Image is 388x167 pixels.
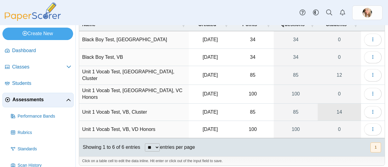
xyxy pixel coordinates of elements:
td: Black Boy Test, VB [79,49,189,66]
time: Sep 11, 2025 at 8:57 AM [202,55,218,60]
td: 34 [232,31,274,48]
td: 100 [232,121,274,138]
a: Dashboard [2,44,74,58]
td: Unit 1 Vocab Test, [GEOGRAPHIC_DATA], VC Honors [79,85,189,104]
a: 0 [318,85,361,103]
a: 0 [318,31,361,48]
span: Students [326,22,346,27]
span: Standards [18,146,71,152]
a: Create New [2,28,73,40]
td: Black Boy Test, [GEOGRAPHIC_DATA] [79,31,189,48]
button: 1 [370,142,381,152]
td: Unit 1 Vocab Test, [GEOGRAPHIC_DATA], Cluster [79,66,189,85]
a: 85 [274,104,318,121]
span: Dashboard [12,47,71,54]
span: Points [242,22,257,27]
a: 34 [274,31,318,48]
a: 0 [318,121,361,138]
span: Name [82,22,95,27]
a: Alerts [336,6,349,19]
a: 0 [318,49,361,66]
div: Showing 1 to 6 of 6 entries [79,138,140,156]
time: Sep 9, 2025 at 12:29 PM [202,127,218,132]
a: ps.HV3yfmwQcamTYksb [352,5,383,20]
time: Sep 11, 2025 at 8:54 AM [202,37,218,42]
nav: pagination [370,142,381,152]
span: Performance Bands [18,113,71,119]
a: 100 [274,121,318,138]
div: Click on a table cell to edit the data inline. Hit enter or click out of the input field to save. [79,156,385,165]
a: 34 [274,49,318,66]
time: Sep 9, 2025 at 2:07 PM [202,72,218,78]
td: 85 [232,66,274,85]
span: Assessments [12,96,66,103]
td: Unit 1 Vocab Test, VB, Cluster [79,104,189,121]
a: Rubrics [8,125,74,140]
td: 34 [232,49,274,66]
a: PaperScorer [2,17,63,22]
a: 12 [318,66,361,85]
time: Sep 9, 2025 at 2:22 PM [202,109,218,115]
span: Questions [281,22,305,27]
a: Performance Bands [8,109,74,124]
a: Students [2,76,74,91]
img: ps.HV3yfmwQcamTYksb [363,8,372,18]
a: 100 [274,85,318,103]
td: 85 [232,104,274,121]
time: Aug 28, 2025 at 2:14 PM [202,91,218,96]
a: Standards [8,142,74,156]
a: 14 [318,104,361,121]
span: Rubrics [18,130,71,136]
a: Classes [2,60,74,75]
label: entries per page [160,145,195,150]
span: Classes [12,64,66,70]
img: PaperScorer [2,2,63,21]
span: Created [198,22,216,27]
span: Students [12,80,71,87]
span: Rachelle Friberg [363,8,372,18]
a: Assessments [2,93,74,107]
a: 85 [274,66,318,85]
td: Unit 1 Vocab Test, VB, VD Honors [79,121,189,138]
td: 100 [232,85,274,104]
